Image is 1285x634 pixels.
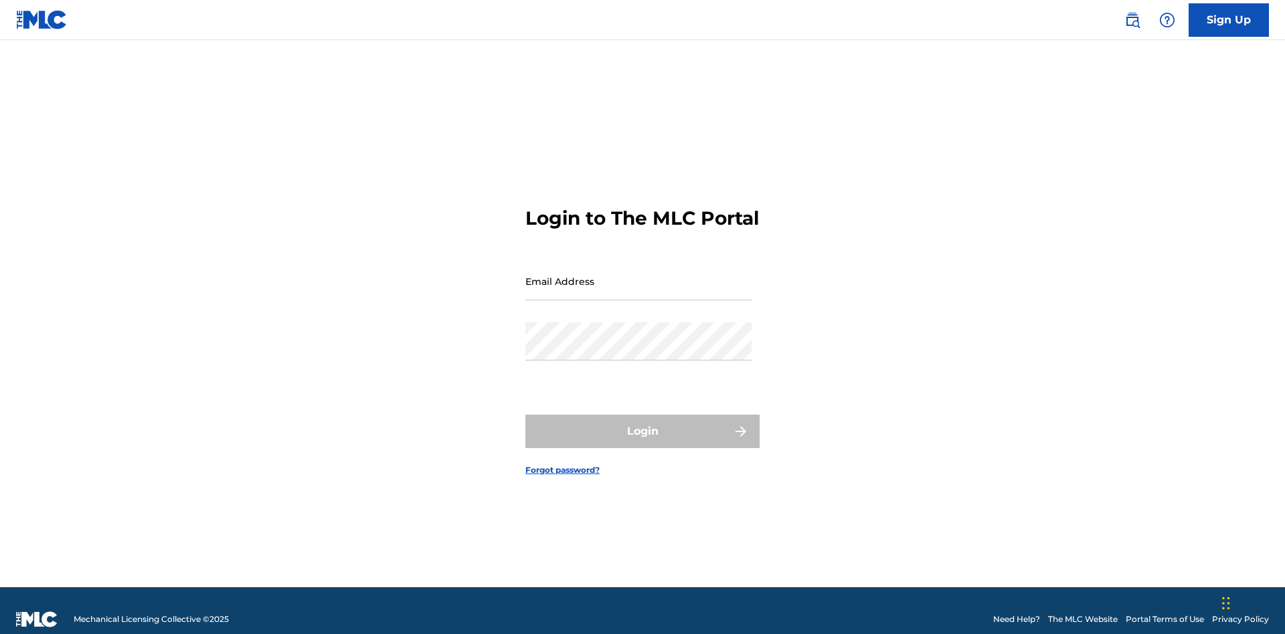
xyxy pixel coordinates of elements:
a: Public Search [1119,7,1146,33]
span: Mechanical Licensing Collective © 2025 [74,613,229,625]
a: Portal Terms of Use [1126,613,1204,625]
a: Sign Up [1189,3,1269,37]
img: search [1124,12,1140,28]
img: help [1159,12,1175,28]
div: Drag [1222,583,1230,623]
a: Need Help? [993,613,1040,625]
a: Privacy Policy [1212,613,1269,625]
h3: Login to The MLC Portal [525,207,759,230]
iframe: Chat Widget [1218,570,1285,634]
img: MLC Logo [16,10,68,29]
a: The MLC Website [1048,613,1118,625]
a: Forgot password? [525,464,600,476]
img: logo [16,611,58,627]
div: Help [1154,7,1181,33]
